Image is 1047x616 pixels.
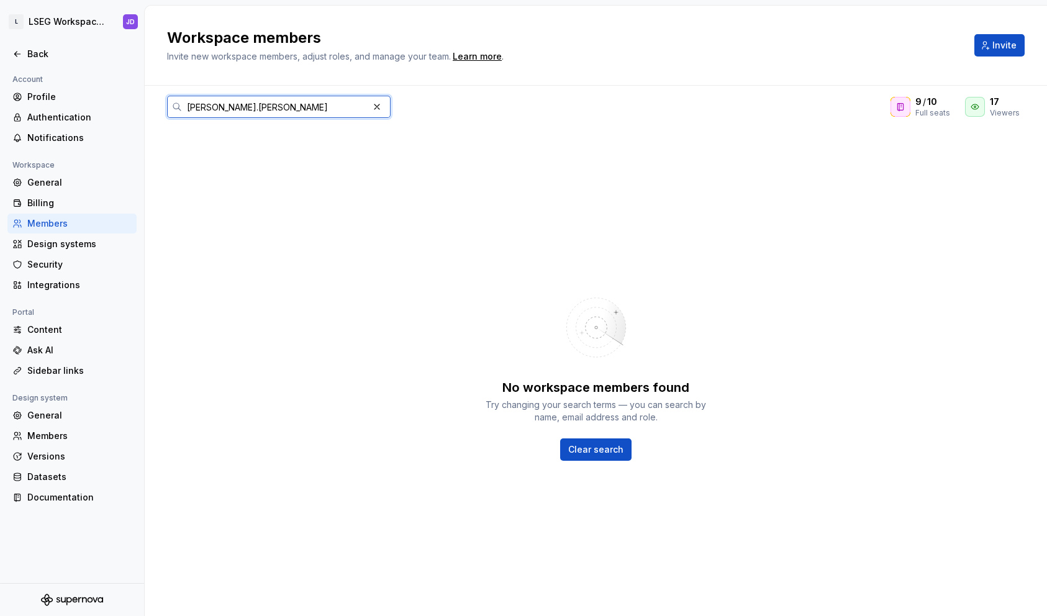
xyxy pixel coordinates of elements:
button: LLSEG Workspace Design SystemJD [2,8,142,35]
div: Datasets [27,471,132,483]
div: Content [27,324,132,336]
button: Invite [974,34,1025,57]
a: Ask AI [7,340,137,360]
h2: Workspace members [167,28,959,48]
div: No workspace members found [502,379,689,396]
div: General [27,409,132,422]
a: Integrations [7,275,137,295]
div: / [915,96,950,108]
div: Account [7,72,48,87]
div: Try changing your search terms — you can search by name, email address and role. [484,399,708,423]
a: Back [7,44,137,64]
a: Versions [7,446,137,466]
div: Design systems [27,238,132,250]
a: Profile [7,87,137,107]
a: Content [7,320,137,340]
div: Back [27,48,132,60]
a: Authentication [7,107,137,127]
div: Notifications [27,132,132,144]
a: General [7,405,137,425]
div: JD [126,17,135,27]
a: Datasets [7,467,137,487]
a: Documentation [7,487,137,507]
div: Members [27,217,132,230]
span: 10 [927,96,937,108]
div: Viewers [990,108,1020,118]
div: Sidebar links [27,365,132,377]
div: Versions [27,450,132,463]
div: Documentation [27,491,132,504]
a: General [7,173,137,192]
a: Sidebar links [7,361,137,381]
a: Design systems [7,234,137,254]
div: Billing [27,197,132,209]
div: Profile [27,91,132,103]
a: Members [7,426,137,446]
div: Ask AI [27,344,132,356]
div: Portal [7,305,39,320]
a: Members [7,214,137,233]
a: Billing [7,193,137,213]
a: Security [7,255,137,274]
button: Clear search [560,438,632,461]
span: Invite new workspace members, adjust roles, and manage your team. [167,51,451,61]
span: 17 [990,96,999,108]
a: Learn more [453,50,502,63]
div: LSEG Workspace Design System [29,16,108,28]
span: 9 [915,96,922,108]
input: Search in workspace members... [182,96,368,118]
svg: Supernova Logo [41,594,103,606]
a: Notifications [7,128,137,148]
div: L [9,14,24,29]
span: . [451,52,504,61]
span: Invite [992,39,1017,52]
span: Clear search [568,443,623,456]
div: General [27,176,132,189]
div: Full seats [915,108,950,118]
div: Workspace [7,158,60,173]
div: Members [27,430,132,442]
div: Integrations [27,279,132,291]
div: Authentication [27,111,132,124]
div: Design system [7,391,73,405]
div: Security [27,258,132,271]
